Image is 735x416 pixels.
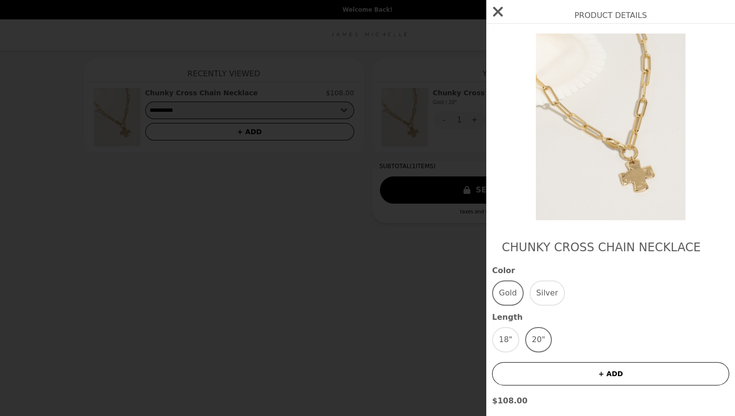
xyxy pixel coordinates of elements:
button: + ADD [492,362,729,385]
button: 18" [492,327,519,352]
img: Gold / 20" [522,34,700,220]
button: Silver [530,280,565,306]
button: 20" [525,327,552,352]
span: Length [492,312,729,323]
p: $108.00 [492,395,729,407]
span: Color [492,265,729,277]
button: Gold [492,280,524,306]
h2: Chunky Cross Chain Necklace [502,240,719,255]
